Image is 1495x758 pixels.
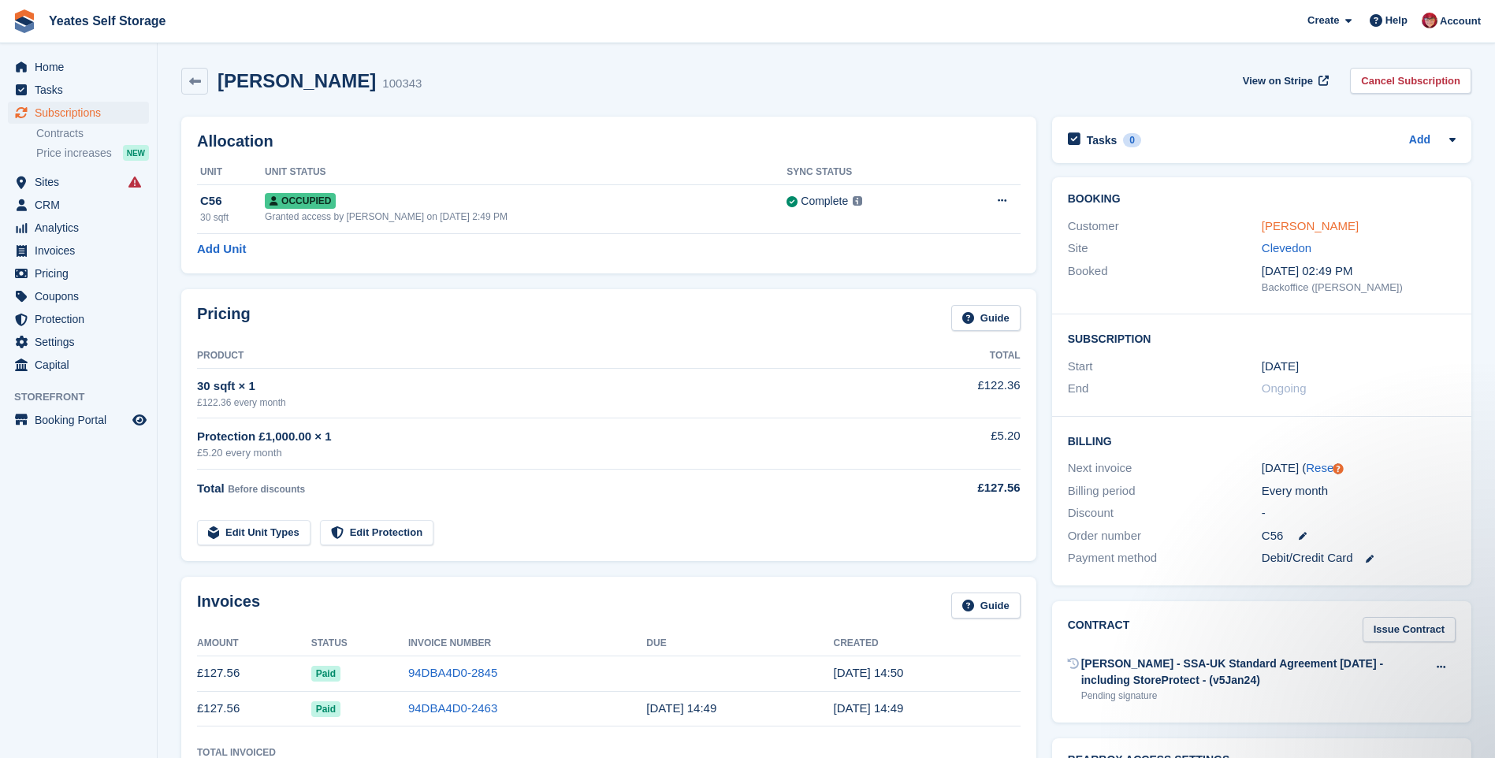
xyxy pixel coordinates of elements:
[265,160,787,185] th: Unit Status
[130,411,149,429] a: Preview store
[1262,381,1307,395] span: Ongoing
[35,79,129,101] span: Tasks
[35,354,129,376] span: Capital
[894,368,1021,418] td: £122.36
[1262,241,1311,255] a: Clevedon
[35,409,129,431] span: Booking Portal
[311,631,408,656] th: Status
[35,240,129,262] span: Invoices
[35,102,129,124] span: Subscriptions
[8,354,149,376] a: menu
[833,666,903,679] time: 2025-09-07 13:50:05 UTC
[200,210,265,225] div: 30 sqft
[894,418,1021,470] td: £5.20
[320,520,433,546] a: Edit Protection
[36,126,149,141] a: Contracts
[1422,13,1437,28] img: Wendie Tanner
[197,160,265,185] th: Unit
[1262,219,1359,232] a: [PERSON_NAME]
[1350,68,1471,94] a: Cancel Subscription
[1262,358,1299,376] time: 2025-08-06 23:00:00 UTC
[1068,358,1262,376] div: Start
[35,308,129,330] span: Protection
[1262,459,1456,477] div: [DATE] ( )
[1440,13,1481,29] span: Account
[1068,459,1262,477] div: Next invoice
[13,9,36,33] img: stora-icon-8386f47178a22dfd0bd8f6a31ec36ba5ce8667c1dd55bd0f319d3a0aa187defe.svg
[1087,133,1118,147] h2: Tasks
[1262,262,1456,281] div: [DATE] 02:49 PM
[853,196,862,206] img: icon-info-grey-7440780725fd019a000dd9b08b2336e03edf1995a4989e88bcd33f0948082b44.svg
[8,285,149,307] a: menu
[123,145,149,161] div: NEW
[1331,462,1345,476] div: Tooltip anchor
[382,75,422,93] div: 100343
[265,193,336,209] span: Occupied
[1068,193,1456,206] h2: Booking
[1385,13,1408,28] span: Help
[197,691,311,726] td: £127.56
[1307,13,1339,28] span: Create
[197,396,894,410] div: £122.36 every month
[1068,330,1456,346] h2: Subscription
[197,520,311,546] a: Edit Unit Types
[197,377,894,396] div: 30 sqft × 1
[1068,617,1130,643] h2: Contract
[1409,132,1430,150] a: Add
[8,56,149,78] a: menu
[35,217,129,239] span: Analytics
[35,194,129,216] span: CRM
[1243,73,1313,89] span: View on Stripe
[35,56,129,78] span: Home
[646,631,833,656] th: Due
[200,192,265,210] div: C56
[951,305,1021,331] a: Guide
[197,240,246,258] a: Add Unit
[197,656,311,691] td: £127.56
[14,389,157,405] span: Storefront
[35,262,129,284] span: Pricing
[1068,504,1262,522] div: Discount
[43,8,173,34] a: Yeates Self Storage
[646,701,716,715] time: 2025-08-08 13:49:39 UTC
[787,160,949,185] th: Sync Status
[1081,689,1426,703] div: Pending signature
[1068,217,1262,236] div: Customer
[1262,504,1456,522] div: -
[197,344,894,369] th: Product
[833,631,1020,656] th: Created
[8,217,149,239] a: menu
[1068,240,1262,258] div: Site
[218,70,376,91] h2: [PERSON_NAME]
[8,102,149,124] a: menu
[1068,482,1262,500] div: Billing period
[408,701,497,715] a: 94DBA4D0-2463
[1068,380,1262,398] div: End
[197,631,311,656] th: Amount
[8,79,149,101] a: menu
[197,132,1021,150] h2: Allocation
[35,171,129,193] span: Sites
[35,331,129,353] span: Settings
[265,210,787,224] div: Granted access by [PERSON_NAME] on [DATE] 2:49 PM
[1262,527,1284,545] span: C56
[1262,549,1456,567] div: Debit/Credit Card
[36,146,112,161] span: Price increases
[8,240,149,262] a: menu
[833,701,903,715] time: 2025-08-07 13:49:40 UTC
[1068,549,1262,567] div: Payment method
[1306,461,1337,474] a: Reset
[894,344,1021,369] th: Total
[8,194,149,216] a: menu
[197,428,894,446] div: Protection £1,000.00 × 1
[35,285,129,307] span: Coupons
[8,171,149,193] a: menu
[8,409,149,431] a: menu
[1081,656,1426,689] div: [PERSON_NAME] - SSA-UK Standard Agreement [DATE] - including StoreProtect - (v5Jan24)
[8,262,149,284] a: menu
[1123,133,1141,147] div: 0
[8,308,149,330] a: menu
[1068,527,1262,545] div: Order number
[1068,433,1456,448] h2: Billing
[311,666,340,682] span: Paid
